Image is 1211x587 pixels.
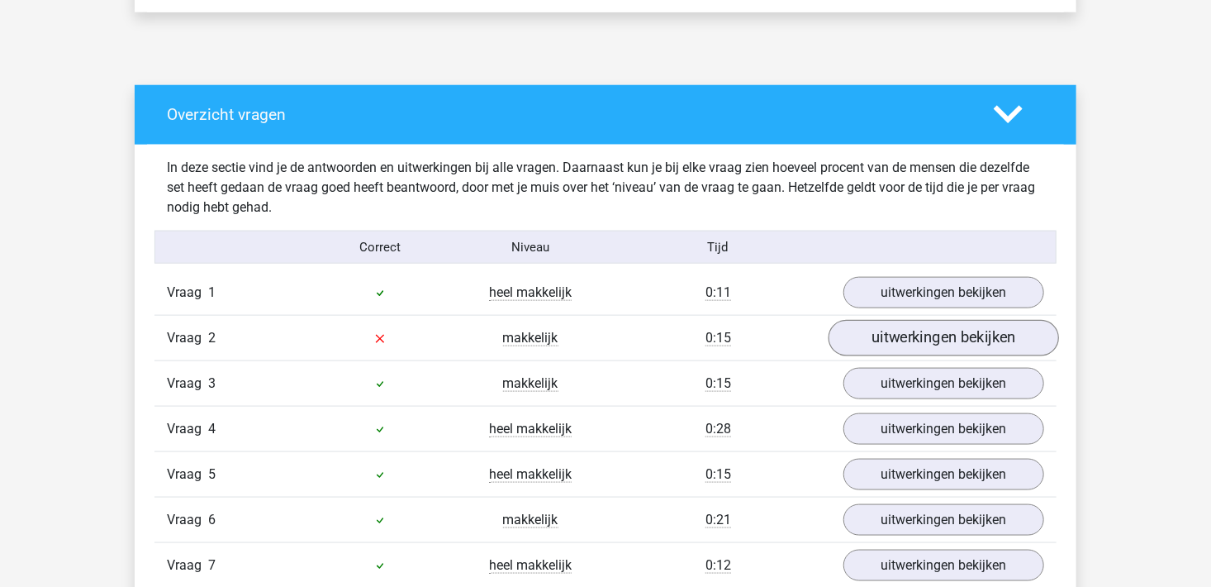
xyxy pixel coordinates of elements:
[167,465,208,484] span: Vraag
[503,330,558,346] span: makkelijk
[705,466,731,483] span: 0:15
[503,375,558,392] span: makkelijk
[489,284,572,301] span: heel makkelijk
[167,510,208,530] span: Vraag
[843,550,1044,581] a: uitwerkingen bekijken
[705,375,731,392] span: 0:15
[167,556,208,575] span: Vraag
[154,158,1057,217] div: In deze sectie vind je de antwoorden en uitwerkingen bij alle vragen. Daarnaast kun je bij elke v...
[605,238,831,257] div: Tijd
[843,504,1044,536] a: uitwerkingen bekijken
[208,375,216,391] span: 3
[208,330,216,346] span: 2
[455,238,605,257] div: Niveau
[843,459,1044,490] a: uitwerkingen bekijken
[843,413,1044,445] a: uitwerkingen bekijken
[705,330,731,346] span: 0:15
[705,284,731,301] span: 0:11
[705,421,731,437] span: 0:28
[843,277,1044,308] a: uitwerkingen bekijken
[489,421,572,437] span: heel makkelijk
[208,512,216,527] span: 6
[306,238,456,257] div: Correct
[208,421,216,437] span: 4
[829,320,1059,356] a: uitwerkingen bekijken
[167,328,208,348] span: Vraag
[167,374,208,394] span: Vraag
[208,557,216,573] span: 7
[208,466,216,482] span: 5
[167,419,208,439] span: Vraag
[489,466,572,483] span: heel makkelijk
[208,284,216,300] span: 1
[705,557,731,574] span: 0:12
[843,368,1044,399] a: uitwerkingen bekijken
[489,557,572,574] span: heel makkelijk
[705,512,731,528] span: 0:21
[503,512,558,528] span: makkelijk
[167,105,969,124] h4: Overzicht vragen
[167,283,208,303] span: Vraag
